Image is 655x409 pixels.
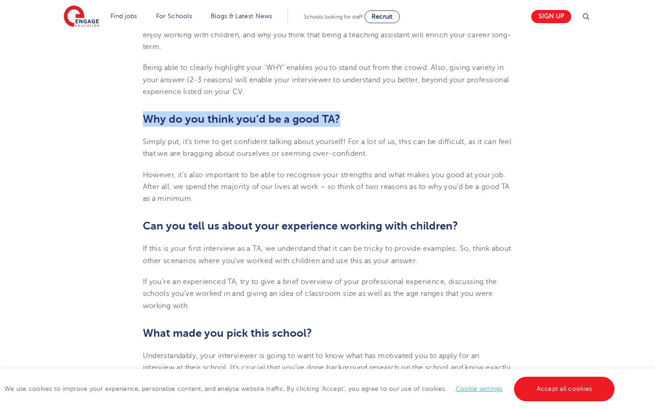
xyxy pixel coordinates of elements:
span: Being able to clearly highlight your ‘WHY’ enables you to stand out from the crowd. Also, giving ... [143,64,509,96]
b: Why do you think you’d be a good TA? [143,113,340,125]
img: Engage Education [64,5,99,28]
a: Find jobs [111,13,137,20]
a: For Schools [156,13,192,20]
span: Schools looking for staff [304,14,363,20]
b: What made you pick this school? [143,327,312,339]
span: Understandably, your interviewer is going to want to know what has motivated you to apply for an ... [143,352,511,384]
a: Accept all cookies [514,377,615,401]
span: We use cookies to improve your experience, personalise content, and analyse website traffic. By c... [5,385,617,392]
span: However, it’s also important to be able to recognise your strengths and what makes you good at yo... [143,171,510,203]
a: Blogs & Latest News [211,13,272,20]
span: Simply put, it’s time to get confident talking about yourself! For a lot of us, this can be diffi... [143,138,512,158]
span: If this is your first interview as a TA, we understand that it can be tricky to provide examples.... [143,244,511,264]
a: Recruit [364,10,400,23]
b: Can you tell us about your experience working with children? [143,219,458,232]
a: Cookie settings [456,385,503,392]
span: Recruit [372,13,393,20]
a: Sign up [531,10,571,23]
span: If you’re an experienced TA, try to give a brief overview of your professional experience, discus... [143,278,497,310]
